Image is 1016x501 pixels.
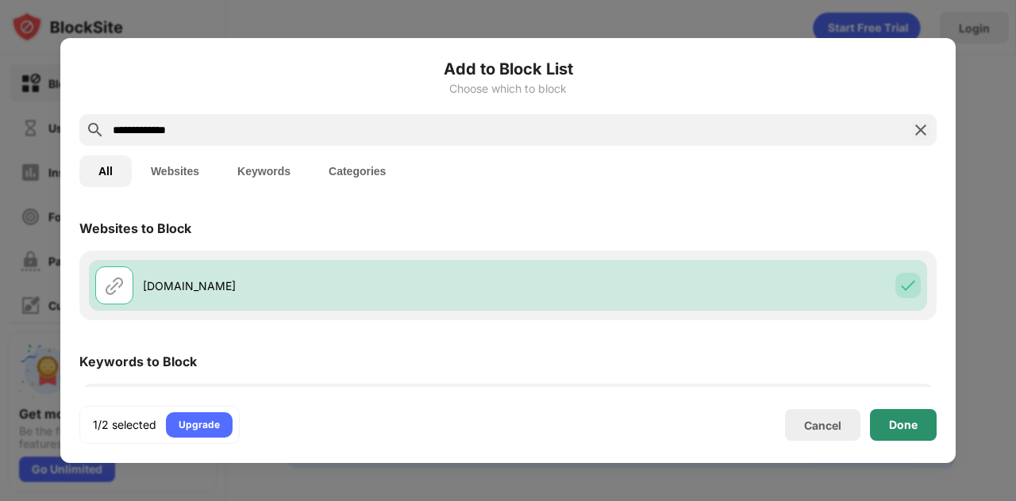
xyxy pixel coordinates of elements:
[310,155,405,187] button: Categories
[143,277,508,294] div: [DOMAIN_NAME]
[804,419,841,432] div: Cancel
[79,155,132,187] button: All
[911,120,930,140] img: search-close
[179,417,220,433] div: Upgrade
[105,276,124,295] img: url.svg
[79,82,937,95] div: Choose which to block
[79,220,191,236] div: Websites to Block
[132,155,218,187] button: Websites
[79,354,197,369] div: Keywords to Block
[93,417,156,433] div: 1/2 selected
[86,120,105,140] img: search.svg
[79,57,937,81] h6: Add to Block List
[218,155,310,187] button: Keywords
[889,419,918,431] div: Done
